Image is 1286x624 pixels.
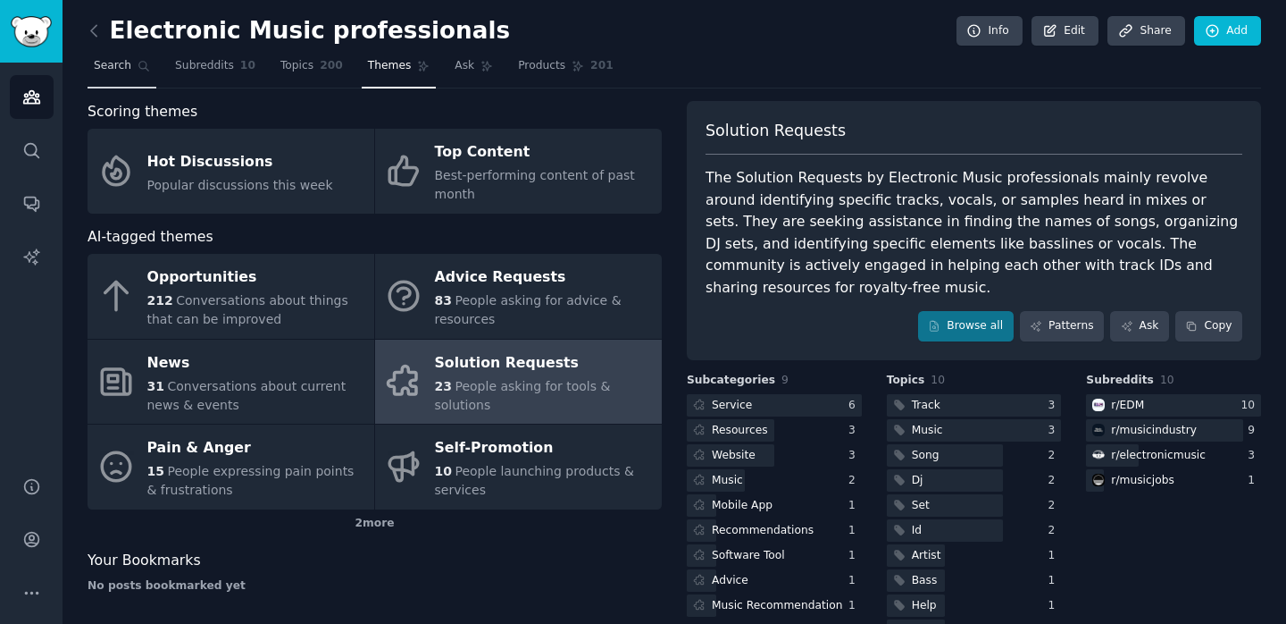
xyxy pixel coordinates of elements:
[887,394,1062,417] a: Track3
[88,101,197,123] span: Scoring themes
[274,52,349,89] a: Topics200
[712,573,748,589] div: Advice
[375,129,662,214] a: Top ContentBest-performing content of past month
[1048,523,1062,539] div: 2
[169,52,262,89] a: Subreddits10
[435,434,653,463] div: Self-Promotion
[1107,16,1184,46] a: Share
[1160,374,1174,386] span: 10
[362,52,437,89] a: Themes
[848,523,862,539] div: 1
[848,598,862,614] div: 1
[1092,474,1105,486] img: musicjobs
[88,254,374,339] a: Opportunities212Conversations about things that can be improved
[147,434,365,463] div: Pain & Anger
[448,52,499,89] a: Ask
[887,373,925,389] span: Topics
[1194,16,1261,46] a: Add
[88,226,213,249] span: AI-tagged themes
[1020,311,1104,342] a: Patterns
[88,578,662,594] div: No posts bookmarked yet
[435,293,622,326] span: People asking for advice & resources
[931,374,945,386] span: 10
[912,548,941,564] div: Artist
[687,544,862,567] a: Software Tool1
[147,379,164,393] span: 31
[590,58,614,74] span: 201
[320,58,343,74] span: 200
[848,448,862,464] div: 3
[912,423,943,439] div: Music
[712,523,814,539] div: Recommendations
[435,168,635,201] span: Best-performing content of past month
[11,16,52,47] img: GummySearch logo
[887,544,1062,567] a: Artist1
[956,16,1023,46] a: Info
[88,425,374,510] a: Pain & Anger15People expressing pain points & frustrations
[848,398,862,414] div: 6
[687,569,862,592] a: Advice1
[88,510,662,538] div: 2 more
[435,293,452,308] span: 83
[1248,448,1261,464] div: 3
[1110,311,1169,342] a: Ask
[147,464,164,478] span: 15
[1086,394,1261,417] a: EDMr/EDM10
[1092,399,1105,411] img: EDM
[1248,423,1261,439] div: 9
[887,569,1062,592] a: Bass1
[455,58,474,74] span: Ask
[1048,598,1062,614] div: 1
[687,469,862,492] a: Music2
[912,523,922,539] div: Id
[147,178,333,192] span: Popular discussions this week
[848,498,862,514] div: 1
[1111,423,1197,439] div: r/ musicindustry
[147,349,365,377] div: News
[687,494,862,517] a: Mobile App1
[1111,473,1173,489] div: r/ musicjobs
[1048,473,1062,489] div: 2
[887,419,1062,442] a: Music3
[687,394,862,417] a: Service6
[88,17,510,46] h2: Electronic Music professionals
[518,58,565,74] span: Products
[435,349,653,377] div: Solution Requests
[88,129,374,214] a: Hot DiscussionsPopular discussions this week
[848,423,862,439] div: 3
[687,594,862,617] a: Music Recommendation1
[147,293,173,308] span: 212
[918,311,1014,342] a: Browse all
[435,379,452,393] span: 23
[512,52,619,89] a: Products201
[1175,311,1242,342] button: Copy
[375,425,662,510] a: Self-Promotion10People launching products & services
[912,498,930,514] div: Set
[1031,16,1098,46] a: Edit
[1092,449,1105,461] img: electronicmusic
[887,469,1062,492] a: Dj2
[712,548,785,564] div: Software Tool
[1092,424,1105,436] img: musicindustry
[375,340,662,425] a: Solution Requests23People asking for tools & solutions
[147,464,355,497] span: People expressing pain points & frustrations
[1048,423,1062,439] div: 3
[712,598,842,614] div: Music Recommendation
[712,498,772,514] div: Mobile App
[435,379,611,412] span: People asking for tools & solutions
[887,494,1062,517] a: Set2
[1111,448,1206,464] div: r/ electronicmusic
[175,58,234,74] span: Subreddits
[848,473,862,489] div: 2
[912,573,938,589] div: Bass
[687,519,862,542] a: Recommendations1
[848,548,862,564] div: 1
[1086,444,1261,467] a: electronicmusicr/electronicmusic3
[368,58,412,74] span: Themes
[887,594,1062,617] a: Help1
[848,573,862,589] div: 1
[912,448,939,464] div: Song
[687,444,862,467] a: Website3
[88,550,201,572] span: Your Bookmarks
[435,139,653,167] div: Top Content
